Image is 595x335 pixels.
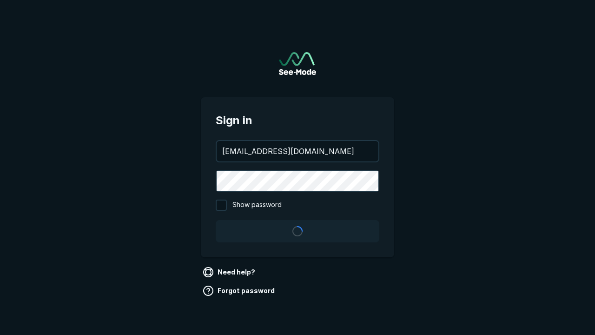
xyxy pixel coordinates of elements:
a: Need help? [201,265,259,280]
span: Sign in [216,112,379,129]
span: Show password [232,200,282,211]
a: Forgot password [201,283,278,298]
a: Go to sign in [279,52,316,75]
img: See-Mode Logo [279,52,316,75]
input: your@email.com [217,141,378,161]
